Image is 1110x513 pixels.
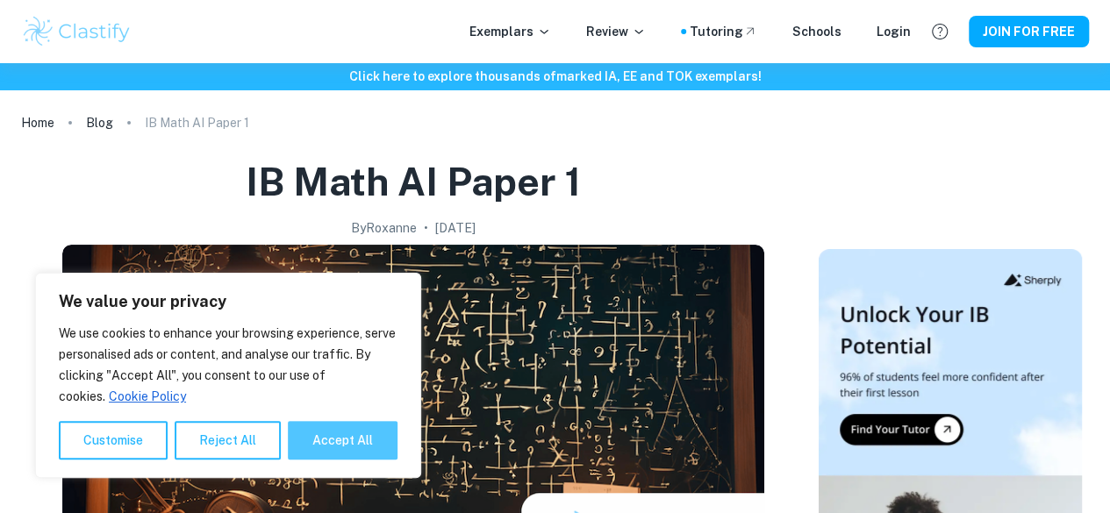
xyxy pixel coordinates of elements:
[424,218,428,238] p: •
[586,22,646,41] p: Review
[59,421,168,460] button: Customise
[435,218,476,238] h2: [DATE]
[969,16,1089,47] button: JOIN FOR FREE
[792,22,841,41] a: Schools
[59,291,397,312] p: We value your privacy
[145,113,249,132] p: IB Math AI Paper 1
[925,17,955,46] button: Help and Feedback
[4,67,1106,86] h6: Click here to explore thousands of marked IA, EE and TOK exemplars !
[35,273,421,478] div: We value your privacy
[21,14,132,49] img: Clastify logo
[86,110,113,135] a: Blog
[288,421,397,460] button: Accept All
[690,22,757,41] a: Tutoring
[108,388,187,404] a: Cookie Policy
[469,22,551,41] p: Exemplars
[351,218,417,238] h2: By Roxanne
[877,22,911,41] a: Login
[59,323,397,407] p: We use cookies to enhance your browsing experience, serve personalised ads or content, and analys...
[175,421,281,460] button: Reject All
[21,110,54,135] a: Home
[246,156,581,208] h1: IB Math AI Paper 1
